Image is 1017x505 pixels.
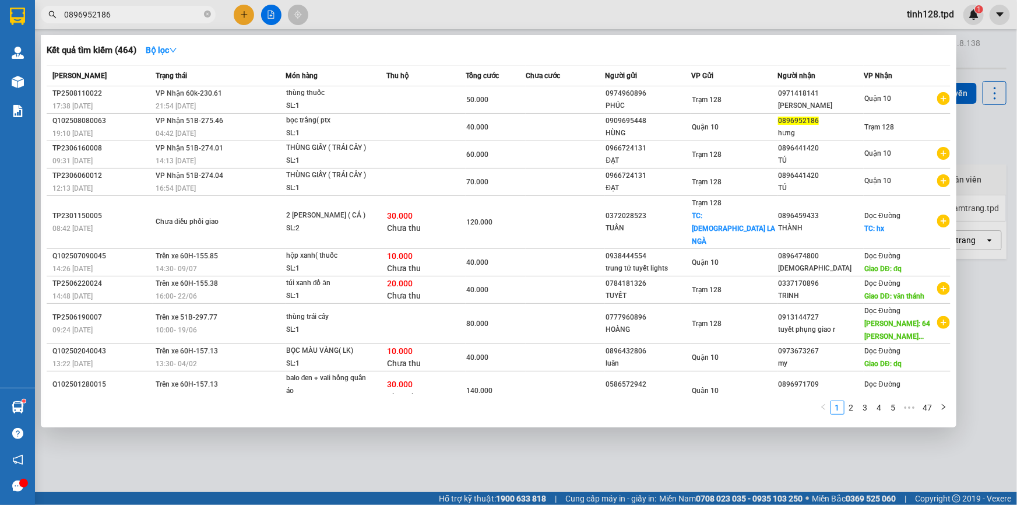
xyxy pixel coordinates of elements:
[778,100,863,112] div: [PERSON_NAME]
[52,345,152,357] div: Q102502040043
[937,282,950,295] span: plus-circle
[286,169,374,182] div: THÙNG GIẤY ( TRÁI CÂY )
[606,278,691,290] div: 0784181326
[286,142,374,155] div: THÙNG GIẤY ( TRÁI CÂY )
[778,345,863,357] div: 0973673267
[920,401,936,414] a: 47
[872,401,886,415] li: 4
[387,223,421,233] span: Chưa thu
[606,142,691,155] div: 0966724131
[606,391,691,403] div: cơ
[156,265,197,273] span: 14:30 - 09/07
[52,250,152,262] div: Q102507090045
[387,211,413,220] span: 30.000
[778,324,863,336] div: tuyết phụng giao r
[778,127,863,139] div: hưng
[778,222,863,234] div: THÀNH
[12,47,24,59] img: warehouse-icon
[52,278,152,290] div: TP2506220024
[864,393,906,401] span: Giao DĐ: 104
[466,96,488,104] span: 50.000
[52,311,152,324] div: TP2506190007
[864,279,900,287] span: Dọc Đường
[831,401,844,414] a: 1
[692,178,722,186] span: Trạm 128
[778,391,863,403] div: bơ
[692,96,722,104] span: Trạm 128
[22,399,26,403] sup: 1
[606,87,691,100] div: 0974960896
[864,347,900,355] span: Dọc Đường
[386,72,409,80] span: Thu hộ
[156,129,196,138] span: 04:42 [DATE]
[12,76,24,88] img: warehouse-icon
[864,94,891,103] span: Quận 10
[204,10,211,17] span: close-circle
[466,258,488,266] span: 40.000
[778,142,863,155] div: 0896441420
[778,250,863,262] div: 0896474800
[864,225,884,233] span: TC: hx
[887,401,900,414] a: 5
[156,89,222,97] span: VP Nhận 60k-230.61
[606,100,691,112] div: PHÚC
[778,87,863,100] div: 0971418141
[606,127,691,139] div: HÙNG
[778,311,863,324] div: 0913144727
[864,380,900,388] span: Dọc Đường
[286,182,374,195] div: SL: 1
[692,123,719,131] span: Quận 10
[844,401,858,415] li: 2
[286,290,374,303] div: SL: 1
[52,265,93,273] span: 14:26 [DATE]
[778,170,863,182] div: 0896441420
[873,401,886,414] a: 4
[286,72,318,80] span: Món hàng
[52,142,152,155] div: TP2306160008
[286,311,374,324] div: thùng trái cây
[387,251,413,261] span: 10.000
[156,360,197,368] span: 13:30 - 04/02
[286,262,374,275] div: SL: 1
[466,320,488,328] span: 80.000
[606,357,691,370] div: luân
[12,454,23,465] span: notification
[692,353,719,362] span: Quận 10
[52,393,93,401] span: 18:30 [DATE]
[817,401,831,415] li: Previous Page
[156,347,218,355] span: Trên xe 60H-157.13
[606,115,691,127] div: 0909695448
[937,215,950,227] span: plus-circle
[10,8,25,25] img: logo-vxr
[692,199,722,207] span: Trạm 128
[858,401,872,415] li: 3
[900,401,919,415] span: •••
[286,114,374,127] div: bọc trắng( ptx
[864,265,902,273] span: Giao DĐ: đq
[864,252,900,260] span: Dọc Đường
[864,292,924,300] span: Giao DĐ: văn thánh
[900,401,919,415] li: Next 5 Pages
[156,72,187,80] span: Trạng thái
[156,326,197,334] span: 10:00 - 19/06
[778,278,863,290] div: 0337170896
[52,360,93,368] span: 13:22 [DATE]
[606,262,691,275] div: trung tử tuyết lights
[387,359,421,368] span: Chưa thu
[286,250,374,262] div: hộp xanh( thuốc
[466,72,499,80] span: Tổng cước
[864,123,894,131] span: Trạm 128
[820,404,827,411] span: left
[387,291,421,300] span: Chưa thu
[864,72,892,80] span: VP Nhận
[52,184,93,192] span: 12:13 [DATE]
[286,222,374,235] div: SL: 2
[778,210,863,222] div: 0896459433
[466,353,488,362] span: 40.000
[606,250,691,262] div: 0938444554
[156,380,218,388] span: Trên xe 60H-157.13
[156,252,218,260] span: Trên xe 60H-155.85
[692,286,722,294] span: Trạm 128
[156,216,243,229] div: Chưa điều phối giao
[864,360,902,368] span: Giao DĐ: dq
